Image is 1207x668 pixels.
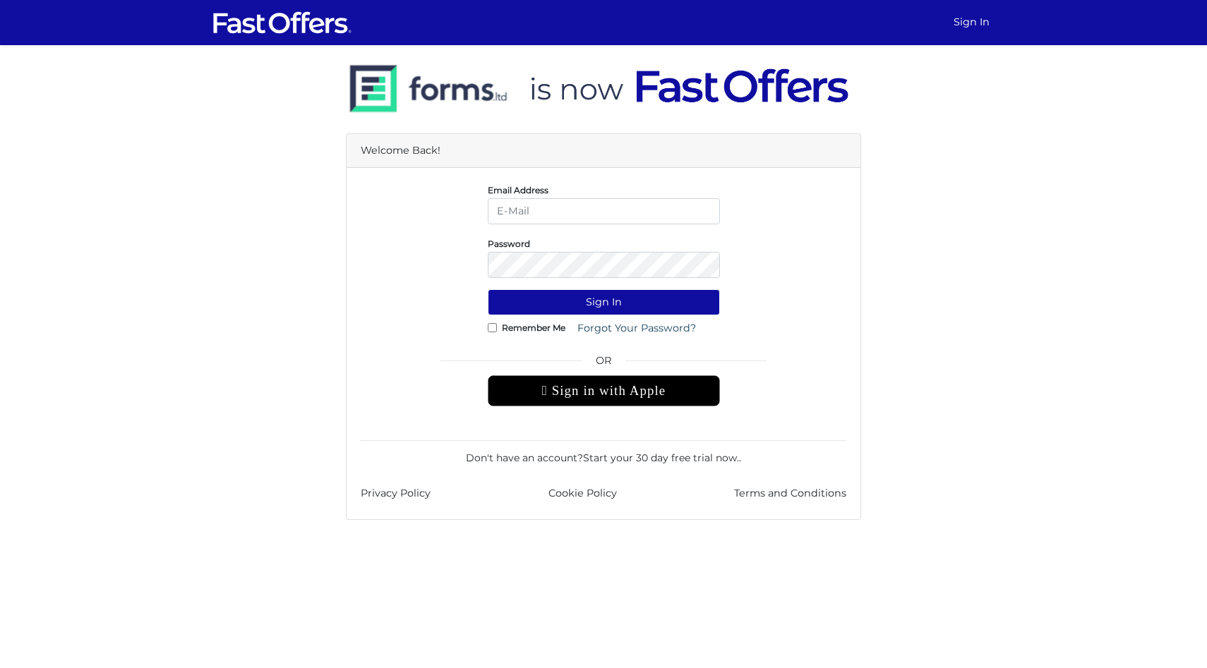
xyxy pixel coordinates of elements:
label: Email Address [488,188,548,192]
label: Remember Me [502,326,565,329]
a: Cookie Policy [548,485,617,502]
div: Don't have an account? . [361,440,846,466]
a: Start your 30 day free trial now. [583,451,739,464]
a: Terms and Conditions [734,485,846,502]
div: Sign in with Apple [488,375,720,406]
button: Sign In [488,289,720,315]
label: Password [488,242,530,245]
a: Forgot Your Password? [568,315,705,341]
a: Privacy Policy [361,485,431,502]
span: OR [488,353,720,375]
input: E-Mail [488,198,720,224]
div: Welcome Back! [347,134,860,168]
a: Sign In [948,8,995,36]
